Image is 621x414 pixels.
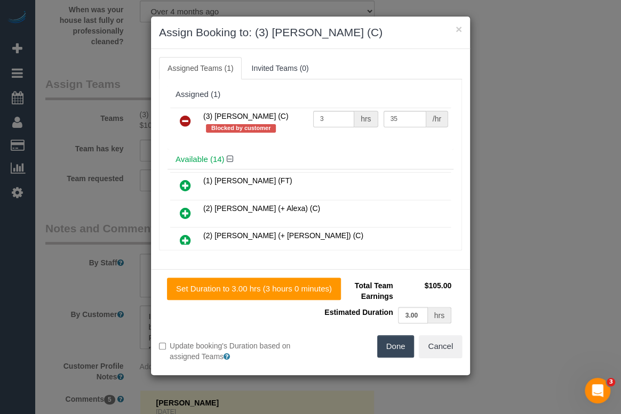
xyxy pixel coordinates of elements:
span: (2) [PERSON_NAME] (+ Alexa) (C) [203,204,320,213]
button: Cancel [419,335,462,358]
div: /hr [426,111,448,127]
a: Assigned Teams (1) [159,57,242,79]
label: Update booking's Duration based on assigned Teams [159,340,302,362]
input: Update booking's Duration based on assigned Teams [159,343,166,350]
div: Assigned (1) [176,90,445,99]
button: Done [377,335,415,358]
iframe: Intercom live chat [585,378,610,403]
span: (1) [PERSON_NAME] (FT) [203,176,292,185]
td: $105.00 [395,278,454,304]
h3: Assign Booking to: (3) [PERSON_NAME] (C) [159,25,462,40]
a: Invited Teams (0) [243,57,317,79]
button: × [456,23,462,35]
span: (2) [PERSON_NAME] (+ [PERSON_NAME]) (C) [203,231,363,240]
div: hrs [428,307,451,323]
span: Estimated Duration [324,308,393,316]
h4: Available (14) [176,155,445,164]
span: Blocked by customer [206,124,276,133]
td: Total Team Earnings [319,278,395,304]
span: 3 [607,378,615,386]
button: Set Duration to 3.00 hrs (3 hours 0 minutes) [167,278,341,300]
span: (3) [PERSON_NAME] (C) [203,112,288,120]
div: hrs [354,111,378,127]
